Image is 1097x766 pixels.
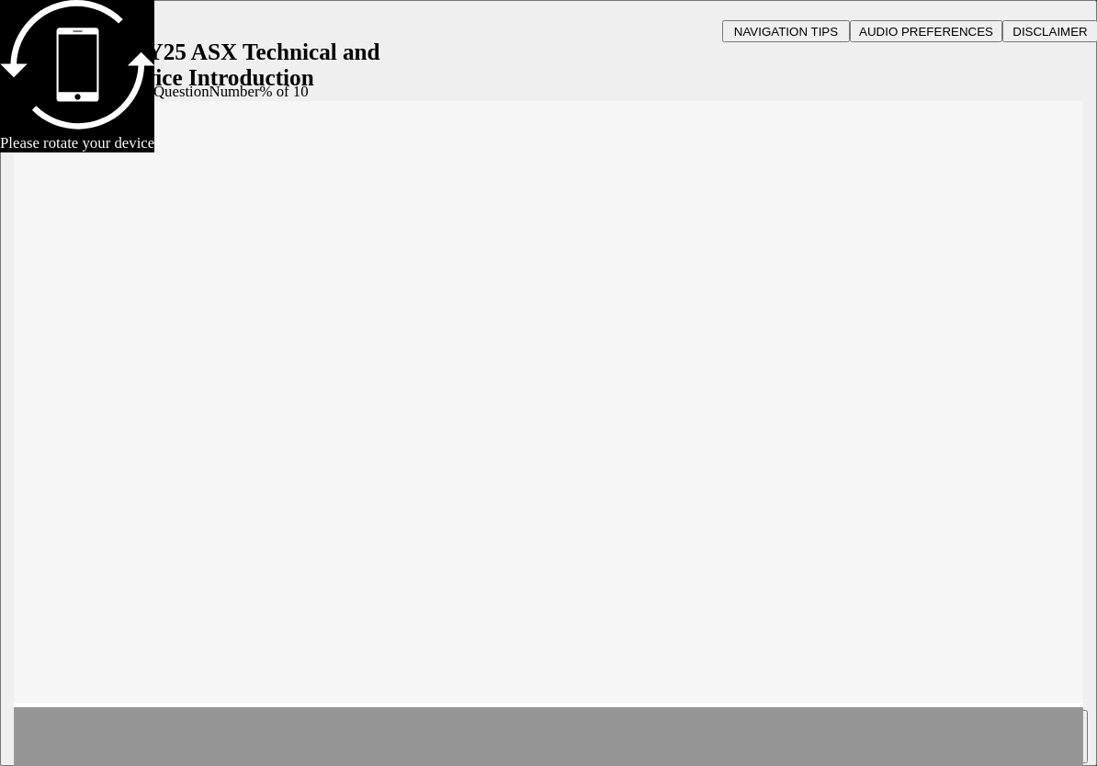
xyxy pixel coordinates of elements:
span: DISCLAIMER [1012,25,1087,39]
button: AUDIO PREFERENCES [850,20,1002,42]
span: NAVIGATION TIPS [734,25,838,39]
span: AUDIO PREFERENCES [859,25,993,39]
button: NAVIGATION TIPS [722,20,850,42]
